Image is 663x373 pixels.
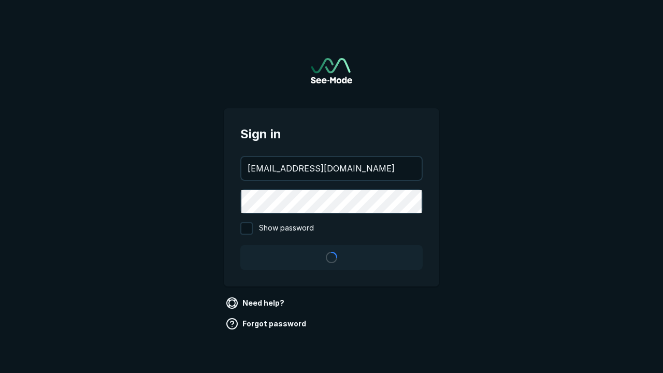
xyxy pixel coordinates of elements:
a: Go to sign in [311,58,352,83]
input: your@email.com [241,157,422,180]
a: Forgot password [224,315,310,332]
a: Need help? [224,295,289,311]
span: Show password [259,222,314,235]
img: See-Mode Logo [311,58,352,83]
span: Sign in [240,125,423,144]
